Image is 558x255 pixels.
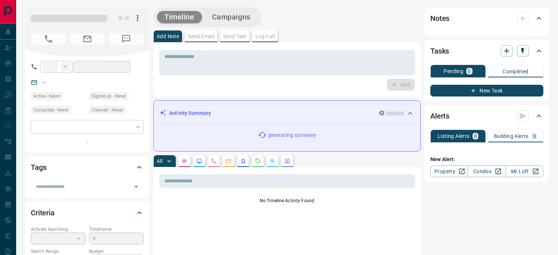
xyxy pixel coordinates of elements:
[31,161,46,173] h2: Tags
[31,207,55,219] h2: Criteria
[506,165,543,177] a: Mr.Loft
[89,226,144,233] p: Timeframe:
[468,165,506,177] a: Condos
[430,45,449,57] h2: Tasks
[157,34,179,39] p: Add Note
[131,182,141,192] button: Open
[31,248,85,255] p: Search Range:
[430,110,449,122] h2: Alerts
[255,158,261,164] svg: Requests
[31,159,144,176] div: Tags
[268,131,316,139] p: generating summary
[430,85,543,96] button: New Task
[196,158,202,164] svg: Lead Browsing Activity
[159,197,415,204] p: No Timeline Activity Found
[430,10,543,27] div: Notes
[430,156,543,163] p: New Alert:
[438,134,470,139] p: Listing Alerts
[226,158,231,164] svg: Emails
[160,106,415,120] div: Activity Summary
[169,109,211,117] p: Activity Summary
[430,165,468,177] a: Property
[430,107,543,125] div: Alerts
[240,158,246,164] svg: Listing Alerts
[211,158,217,164] svg: Calls
[157,11,202,23] button: Timeline
[70,33,105,45] span: No Email
[430,42,543,60] div: Tasks
[205,11,258,23] button: Campaigns
[109,33,144,45] span: No Number
[468,69,471,74] p: 0
[33,106,69,114] span: Contacted - Never
[92,92,126,100] span: Signed up - Never
[89,248,144,255] p: Budget:
[270,158,276,164] svg: Opportunities
[33,92,60,100] span: Active - Never
[474,134,477,139] p: 0
[494,134,529,139] p: Building Alerts
[92,106,123,114] span: Claimed - Never
[430,12,449,24] h2: Notes
[182,158,187,164] svg: Notes
[43,79,45,85] a: --
[533,134,536,139] p: 0
[284,158,290,164] svg: Agent Actions
[31,204,144,222] div: Criteria
[31,226,85,233] p: Actively Searching:
[157,159,163,164] p: All
[444,69,463,74] p: Pending
[503,69,529,74] p: Completed
[31,33,66,45] span: No Number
